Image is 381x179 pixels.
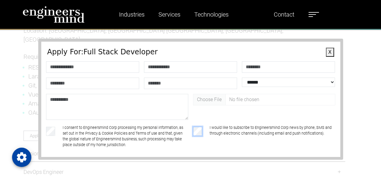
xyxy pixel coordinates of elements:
h4: Apply For: Full Stack Developer [47,48,334,56]
button: X [326,48,334,57]
label: I would like to subscribe to Engineersmind Corp news by phone, SMS and through electronic channel... [210,125,335,148]
a: Services [156,8,183,21]
a: Technologies [192,8,231,21]
label: I consent to Engineersmind Corp processing my personal information, as set out in the Privacy & C... [63,125,188,148]
img: logo [23,6,85,23]
a: Industries [117,8,147,21]
a: Contact [271,8,296,21]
